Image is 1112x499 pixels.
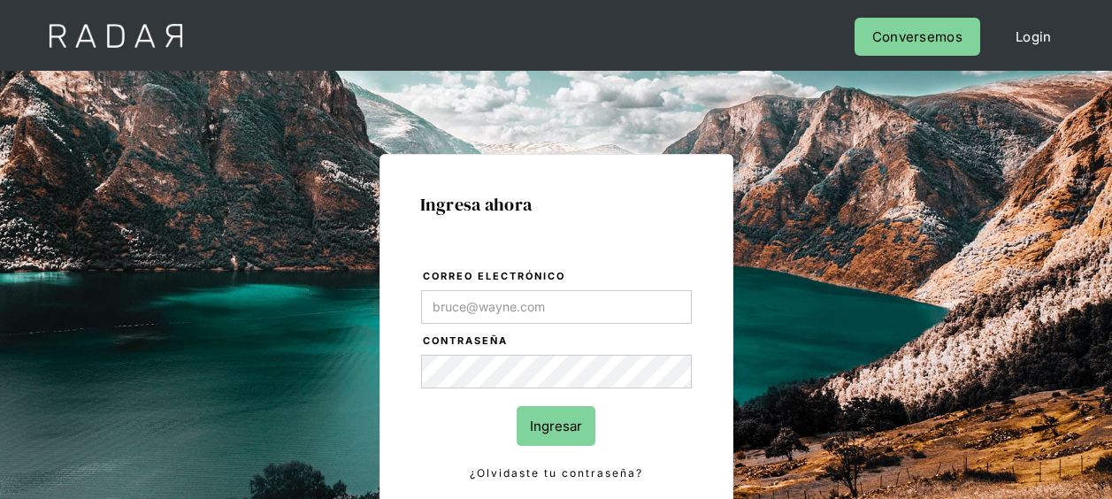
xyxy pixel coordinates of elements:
[423,268,692,286] label: Correo electrónico
[517,406,595,446] input: Ingresar
[421,464,692,483] a: ¿Olvidaste tu contraseña?
[420,195,693,214] h1: Ingresa ahora
[998,18,1070,56] a: Login
[423,333,692,350] label: Contraseña
[420,267,693,483] form: Login Form
[855,18,980,56] a: Conversemos
[421,290,692,324] input: bruce@wayne.com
